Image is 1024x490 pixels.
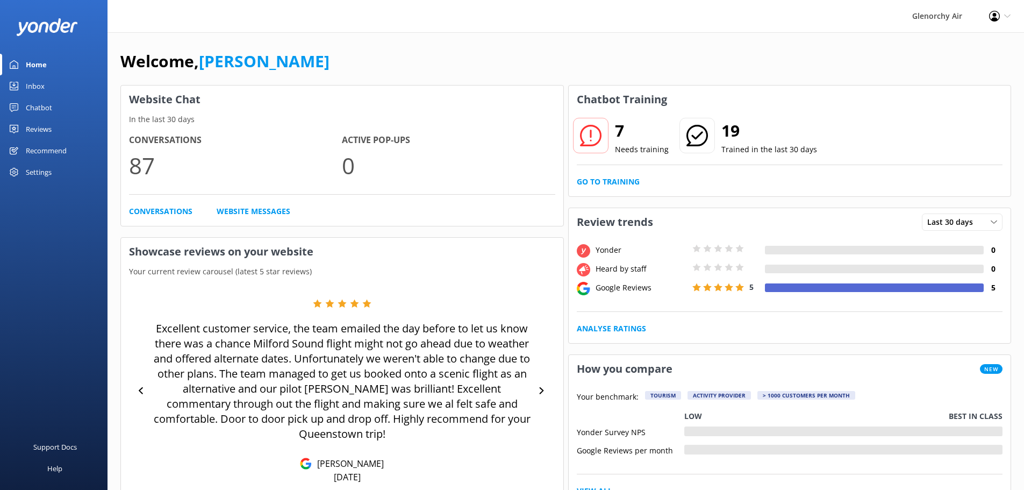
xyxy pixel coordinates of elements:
[342,133,555,147] h4: Active Pop-ups
[577,445,684,455] div: Google Reviews per month
[129,133,342,147] h4: Conversations
[577,391,639,404] p: Your benchmark:
[47,458,62,479] div: Help
[721,144,817,155] p: Trained in the last 30 days
[342,147,555,183] p: 0
[217,205,290,217] a: Website Messages
[121,113,563,125] p: In the last 30 days
[199,50,330,72] a: [PERSON_NAME]
[688,391,751,400] div: Activity Provider
[577,176,640,188] a: Go to Training
[26,54,47,75] div: Home
[121,238,563,266] h3: Showcase reviews on your website
[593,244,690,256] div: Yonder
[26,97,52,118] div: Chatbot
[33,436,77,458] div: Support Docs
[593,282,690,294] div: Google Reviews
[984,244,1002,256] h4: 0
[949,410,1002,422] p: Best in class
[26,140,67,161] div: Recommend
[721,118,817,144] h2: 19
[593,263,690,275] div: Heard by staff
[615,118,669,144] h2: 7
[121,266,563,278] p: Your current review carousel (latest 5 star reviews)
[577,323,646,335] a: Analyse Ratings
[26,118,52,140] div: Reviews
[16,18,78,36] img: yonder-white-logo.png
[121,86,563,113] h3: Website Chat
[615,144,669,155] p: Needs training
[120,48,330,74] h1: Welcome,
[645,391,681,400] div: Tourism
[749,282,754,292] span: 5
[984,263,1002,275] h4: 0
[129,205,192,217] a: Conversations
[569,355,681,383] h3: How you compare
[577,427,684,436] div: Yonder Survey NPS
[569,208,661,236] h3: Review trends
[927,216,979,228] span: Last 30 days
[26,75,45,97] div: Inbox
[26,161,52,183] div: Settings
[312,458,384,470] p: [PERSON_NAME]
[129,147,342,183] p: 87
[757,391,855,400] div: > 1000 customers per month
[300,458,312,470] img: Google Reviews
[569,86,675,113] h3: Chatbot Training
[984,282,1002,294] h4: 5
[334,471,361,483] p: [DATE]
[151,321,534,442] p: Excellent customer service, the team emailed the day before to let us know there was a chance Mil...
[980,364,1002,374] span: New
[684,410,702,422] p: Low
